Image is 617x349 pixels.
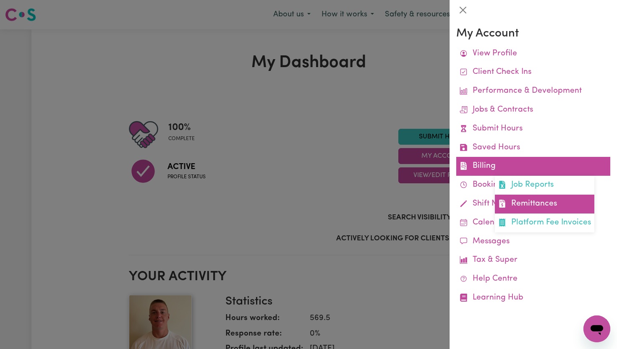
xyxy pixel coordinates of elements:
[495,195,594,214] a: Remittances
[456,101,610,120] a: Jobs & Contracts
[456,157,610,176] a: BillingJob ReportsRemittancesPlatform Fee Invoices
[456,138,610,157] a: Saved Hours
[456,44,610,63] a: View Profile
[456,176,610,195] a: Bookings
[456,251,610,270] a: Tax & Super
[456,27,610,41] h3: My Account
[456,195,610,214] a: Shift Notes
[456,232,610,251] a: Messages
[495,176,594,195] a: Job Reports
[456,82,610,101] a: Performance & Development
[456,270,610,289] a: Help Centre
[583,315,610,342] iframe: Button to launch messaging window
[495,214,594,232] a: Platform Fee Invoices
[456,63,610,82] a: Client Check Ins
[456,289,610,307] a: Learning Hub
[456,214,610,232] a: Calendar
[456,120,610,138] a: Submit Hours
[456,3,470,17] button: Close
